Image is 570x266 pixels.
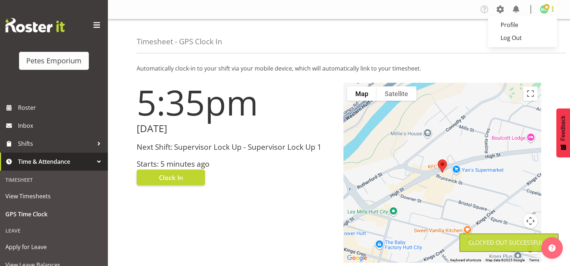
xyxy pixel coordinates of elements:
[347,86,377,101] button: Show street map
[2,172,106,187] div: Timesheet
[18,156,94,167] span: Time & Attendance
[540,5,548,14] img: melissa-cowen2635.jpg
[529,258,539,262] a: Terms (opens in new tab)
[137,64,541,73] p: Automatically clock-in to your shift via your mobile device, which will automatically link to you...
[488,18,557,31] a: Profile
[137,170,205,185] button: Clock In
[5,209,102,220] span: GPS Time Clock
[469,238,550,247] div: Clocked out Successfully
[26,55,82,66] div: Petes Emporium
[556,108,570,157] button: Feedback - Show survey
[2,223,106,238] div: Leave
[548,244,556,252] img: help-xxl-2.png
[523,214,538,228] button: Map camera controls
[523,86,538,101] button: Toggle fullscreen view
[5,242,102,252] span: Apply for Leave
[377,86,416,101] button: Show satellite imagery
[450,258,481,263] button: Keyboard shortcuts
[2,187,106,205] a: View Timesheets
[159,173,183,182] span: Clock In
[560,116,566,141] span: Feedback
[2,238,106,256] a: Apply for Leave
[5,18,65,32] img: Rosterit website logo
[137,123,335,134] h2: [DATE]
[345,253,369,263] img: Google
[137,37,222,46] h4: Timesheet - GPS Clock In
[488,31,557,44] a: Log Out
[137,83,335,122] h1: 5:35pm
[137,143,335,151] h3: Next Shift: Supervisor Lock Up - Supervisor Lock Up 1
[18,102,104,113] span: Roster
[5,191,102,202] span: View Timesheets
[2,205,106,223] a: GPS Time Clock
[345,253,369,263] a: Open this area in Google Maps (opens a new window)
[18,138,94,149] span: Shifts
[18,120,104,131] span: Inbox
[137,160,335,168] h3: Starts: 5 minutes ago
[485,258,525,262] span: Map data ©2025 Google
